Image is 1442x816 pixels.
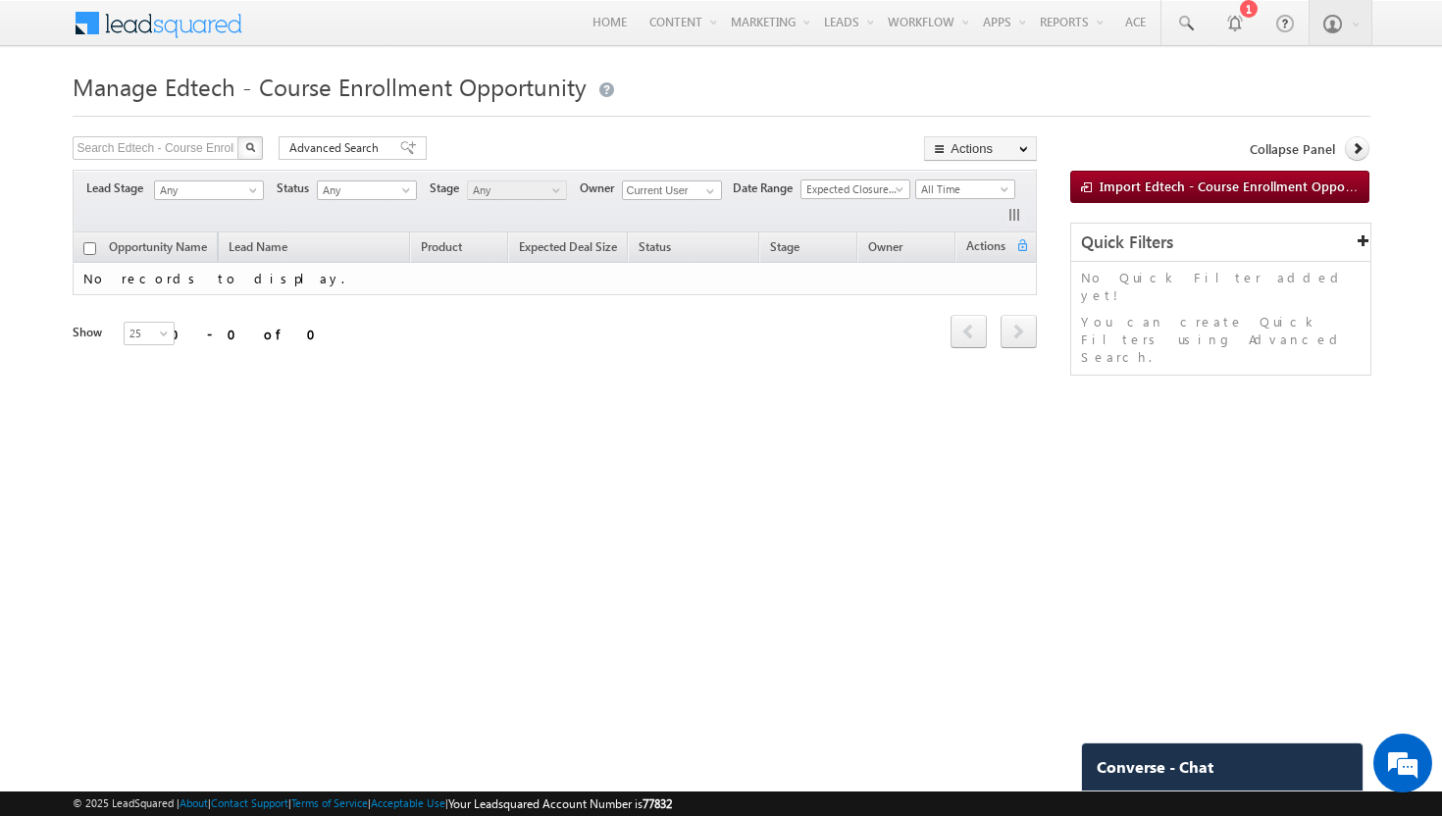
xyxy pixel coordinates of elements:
[430,179,467,197] span: Stage
[467,180,567,200] a: Any
[73,71,587,102] span: Manage Edtech - Course Enrollment Opportunity
[916,180,1009,198] span: All Time
[1100,178,1385,194] span: Import Edtech - Course Enrollment Opportunity
[99,236,217,262] a: Opportunity Name
[448,796,672,811] span: Your Leadsquared Account Number is
[468,181,561,199] span: Any
[951,317,987,348] a: prev
[277,179,317,197] span: Status
[211,796,288,809] a: Contact Support
[73,263,1038,295] td: No records to display.
[73,324,108,341] div: Show
[643,796,672,811] span: 77832
[171,323,328,345] div: 0 - 0 of 0
[154,180,264,200] a: Any
[915,179,1015,199] a: All Time
[219,236,297,262] span: Lead Name
[1081,313,1361,366] p: You can create Quick Filters using Advanced Search.
[73,794,672,813] span: © 2025 LeadSquared | | | | |
[245,142,255,152] img: Search
[801,180,903,198] span: Expected Closure Date
[1071,224,1370,262] div: Quick Filters
[580,179,622,197] span: Owner
[1001,317,1037,348] a: next
[629,236,681,262] a: Status
[951,315,987,348] span: prev
[124,322,175,345] a: 25
[291,796,368,809] a: Terms of Service
[421,239,462,254] span: Product
[733,179,800,197] span: Date Range
[1250,140,1335,158] span: Collapse Panel
[622,180,722,200] input: Type to Search
[1097,758,1213,776] span: Converse - Chat
[924,136,1037,161] button: Actions
[760,236,809,262] a: Stage
[1081,269,1361,304] p: No Quick Filter added yet!
[519,239,617,254] span: Expected Deal Size
[868,239,902,254] span: Owner
[125,325,177,342] span: 25
[509,236,627,262] a: Expected Deal Size
[317,180,417,200] a: Any
[318,181,411,199] span: Any
[289,139,385,157] span: Advanced Search
[83,242,96,255] input: Check all records
[371,796,445,809] a: Acceptable Use
[86,179,151,197] span: Lead Stage
[770,239,799,254] span: Stage
[109,239,207,254] span: Opportunity Name
[180,796,208,809] a: About
[956,235,1015,261] span: Actions
[800,179,910,199] a: Expected Closure Date
[155,181,257,199] span: Any
[1001,315,1037,348] span: next
[695,181,720,201] a: Show All Items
